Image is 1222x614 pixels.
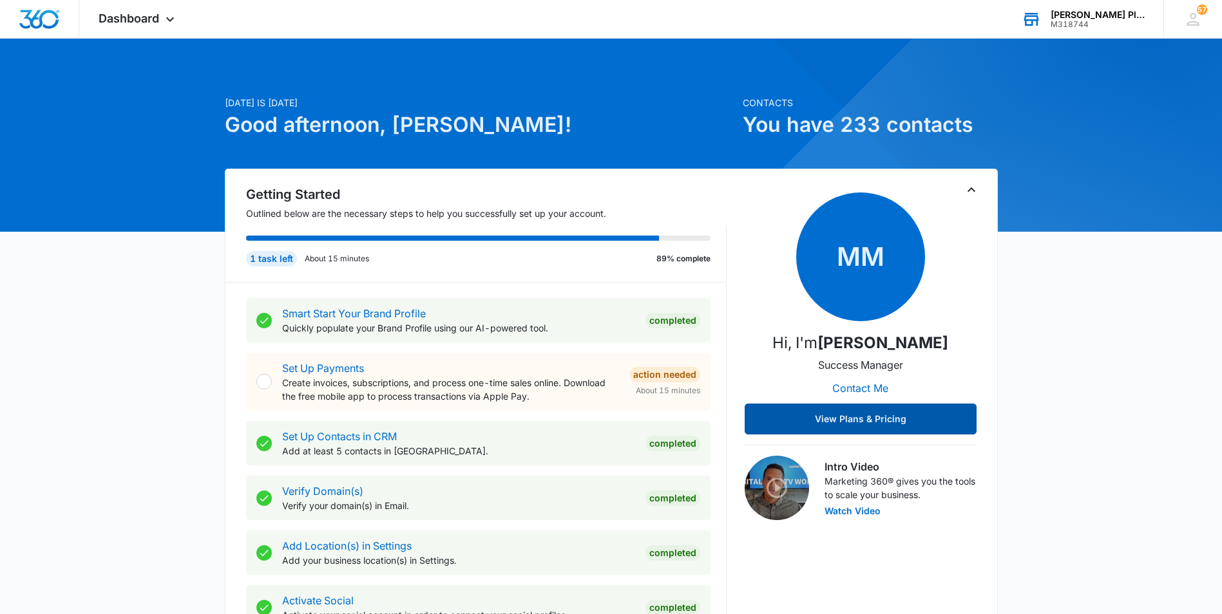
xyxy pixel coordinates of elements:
[282,430,397,443] a: Set Up Contacts in CRM
[825,474,977,501] p: Marketing 360® gives you the tools to scale your business.
[743,109,998,140] h1: You have 233 contacts
[745,456,809,520] img: Intro Video
[745,404,977,434] button: View Plans & Pricing
[743,96,998,109] p: Contacts
[645,490,700,506] div: Completed
[1197,5,1207,15] span: 57
[99,12,159,25] span: Dashboard
[964,182,979,198] button: Toggle Collapse
[1051,20,1145,29] div: account id
[656,253,711,265] p: 89% complete
[636,385,700,396] span: About 15 minutes
[282,554,635,567] p: Add your business location(s) in Settings.
[819,373,901,404] button: Contact Me
[645,545,700,561] div: Completed
[796,192,925,321] span: MM
[282,362,364,375] a: Set Up Payments
[1197,5,1207,15] div: notifications count
[246,207,727,220] p: Outlined below are the necessary steps to help you successfully set up your account.
[629,367,700,382] div: Action Needed
[1051,10,1145,20] div: account name
[246,185,727,204] h2: Getting Started
[772,331,948,355] p: Hi, I'm
[282,444,635,458] p: Add at least 5 contacts in [GEOGRAPHIC_DATA].
[225,109,735,140] h1: Good afternoon, [PERSON_NAME]!
[645,313,700,328] div: Completed
[282,307,426,320] a: Smart Start Your Brand Profile
[825,507,881,516] button: Watch Video
[282,539,412,552] a: Add Location(s) in Settings
[246,251,297,266] div: 1 task left
[282,499,635,512] p: Verify your domain(s) in Email.
[305,253,369,265] p: About 15 minutes
[817,333,948,352] strong: [PERSON_NAME]
[645,436,700,451] div: Completed
[225,96,735,109] p: [DATE] is [DATE]
[282,376,619,403] p: Create invoices, subscriptions, and process one-time sales online. Download the free mobile app t...
[825,459,977,474] h3: Intro Video
[282,321,635,335] p: Quickly populate your Brand Profile using our AI-powered tool.
[282,594,354,607] a: Activate Social
[282,485,363,498] a: Verify Domain(s)
[818,357,903,373] p: Success Manager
